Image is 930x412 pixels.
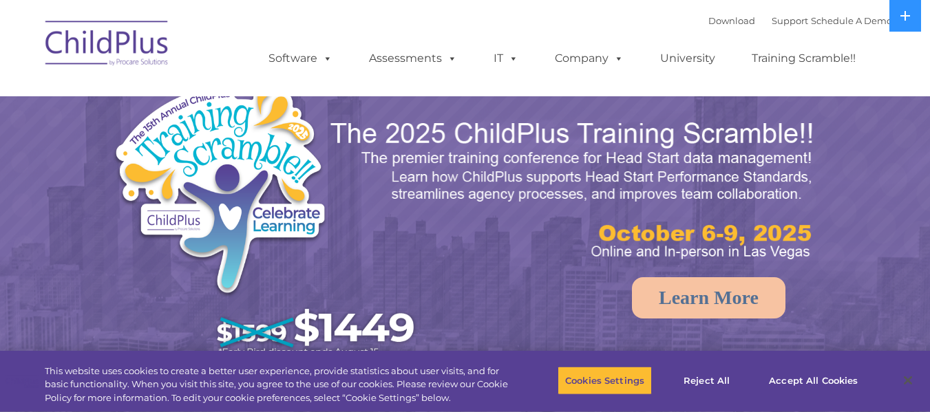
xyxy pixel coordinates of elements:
a: Download [708,15,755,26]
button: Accept All Cookies [761,366,865,395]
div: This website uses cookies to create a better user experience, provide statistics about user visit... [45,365,511,405]
a: University [646,45,729,72]
a: Assessments [355,45,471,72]
button: Close [893,365,923,395]
a: Software [255,45,346,72]
a: Company [541,45,637,72]
img: ChildPlus by Procare Solutions [39,11,176,80]
a: Training Scramble!! [738,45,869,72]
a: Support [772,15,808,26]
button: Reject All [664,366,750,395]
font: | [708,15,892,26]
a: Learn More [632,277,785,318]
a: Schedule A Demo [811,15,892,26]
button: Cookies Settings [558,366,652,395]
a: IT [480,45,532,72]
